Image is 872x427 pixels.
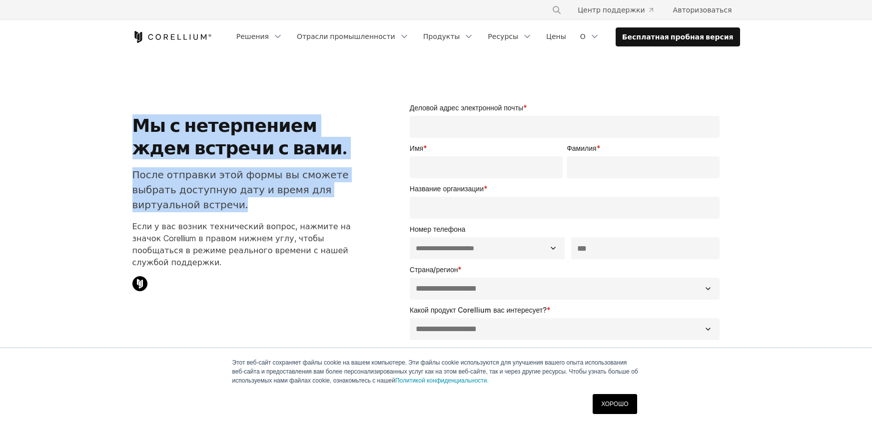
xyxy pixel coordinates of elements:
font: Продукты [423,32,460,40]
div: Меню навигации [540,1,740,19]
img: Значок чата Corellium [132,276,147,291]
font: Этот веб-сайт сохраняет файлы cookie на вашем компьютере. Эти файлы cookie используются для улучш... [232,359,638,384]
font: После отправки этой формы вы сможете выбрать доступную дату и время для виртуальной встречи. [132,169,349,211]
font: Бесплатная пробная версия [622,32,734,41]
font: Страна/регион [410,265,458,274]
font: Авторизоваться [673,5,732,14]
font: В какой отрасли вы работаете? [410,346,513,355]
font: Центр поддержки [578,5,645,14]
font: Отрасли промышленности [297,32,395,40]
font: Какой продукт Corellium вас интересует? [410,306,547,314]
a: ХОРОШО [593,394,637,414]
font: Если у вас возник технический вопрос, нажмите на значок Corellium в правом нижнем углу, чтобы поо... [132,221,351,267]
button: Поиск [548,1,566,19]
font: Номер телефона [410,225,465,233]
font: Ресурсы [488,32,518,40]
font: Фамилия [567,144,596,152]
a: Кореллиум Дом [132,31,212,43]
font: Цены [546,32,566,40]
font: Мы с нетерпением ждем встречи с вами. [132,114,347,159]
font: Решения [236,32,269,40]
font: Деловой адрес электронной почты [410,103,523,112]
font: Имя [410,144,423,152]
div: Меню навигации [230,27,740,46]
font: О [580,32,586,40]
font: ХОРОШО [601,401,628,408]
font: Название организации [410,184,484,193]
a: Политикой конфиденциальности. [395,377,489,384]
